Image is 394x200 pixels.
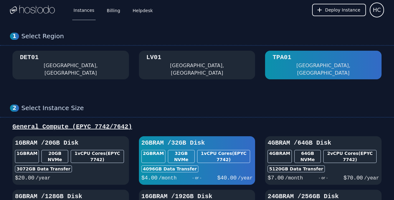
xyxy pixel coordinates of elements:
div: Select Instance Size [21,104,384,112]
div: TPA01 [273,53,291,62]
span: $ 20.00 [15,175,34,181]
div: - or - [177,174,217,182]
img: Logo [10,5,55,15]
div: DET01 [20,53,39,62]
button: DET01 [GEOGRAPHIC_DATA], [GEOGRAPHIC_DATA] [12,51,129,79]
div: 2GB RAM [141,150,165,163]
div: 1 vCPU Cores (EPYC 7742) [71,150,124,163]
div: 20 GB NVMe [41,150,68,163]
button: 2GBRAM /32GB Disk2GBRAM32GB NVMe1vCPU Cores(EPYC 7742)4096GB Data Transfer$4.00/month- or -$40.00... [139,136,255,185]
span: /year [238,175,253,181]
div: 64 GB NVMe [294,150,321,163]
span: /month [159,175,177,181]
div: 32 GB NVMe [168,150,195,163]
div: General Compute (EPYC 7742/7642) [10,123,384,131]
h3: 4GB RAM / 64 GB Disk [268,139,379,147]
div: 3072 GB Data Transfer [15,165,72,172]
div: 2 [10,105,19,112]
button: LV01 [GEOGRAPHIC_DATA], [GEOGRAPHIC_DATA] [139,51,255,79]
span: /year [364,175,379,181]
div: - or - [303,174,344,182]
span: /year [36,175,50,181]
div: [GEOGRAPHIC_DATA], [GEOGRAPHIC_DATA] [146,62,248,77]
span: HC [373,6,381,14]
div: 4096 GB Data Transfer [141,165,198,172]
div: 1GB RAM [15,150,39,163]
div: [GEOGRAPHIC_DATA], [GEOGRAPHIC_DATA] [273,62,374,77]
div: 1 vCPU Cores (EPYC 7742) [197,150,250,163]
div: 5120 GB Data Transfer [268,165,325,172]
span: $ 70.00 [344,175,363,181]
h3: 2GB RAM / 32 GB Disk [141,139,253,147]
span: /month [285,175,303,181]
h3: 1GB RAM / 20 GB Disk [15,139,126,147]
div: 1 [10,33,19,40]
button: User menu [370,2,384,17]
span: $ 4.00 [141,175,158,181]
button: 4GBRAM /64GB Disk4GBRAM64GB NVMe2vCPU Cores(EPYC 7742)5120GB Data Transfer$7.00/month- or -$70.00... [265,136,382,185]
button: 1GBRAM /20GB Disk1GBRAM20GB NVMe1vCPU Cores(EPYC 7742)3072GB Data Transfer$20.00/year [12,136,129,185]
div: 2 vCPU Cores (EPYC 7742) [323,150,377,163]
button: Deploy Instance [312,4,366,16]
div: Select Region [21,32,384,40]
span: $ 40.00 [217,175,236,181]
span: $ 7.00 [268,175,284,181]
div: 4GB RAM [268,150,292,163]
div: LV01 [146,53,161,62]
button: TPA01 [GEOGRAPHIC_DATA], [GEOGRAPHIC_DATA] [265,51,382,79]
div: [GEOGRAPHIC_DATA], [GEOGRAPHIC_DATA] [20,62,121,77]
span: Deploy Instance [325,7,360,13]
